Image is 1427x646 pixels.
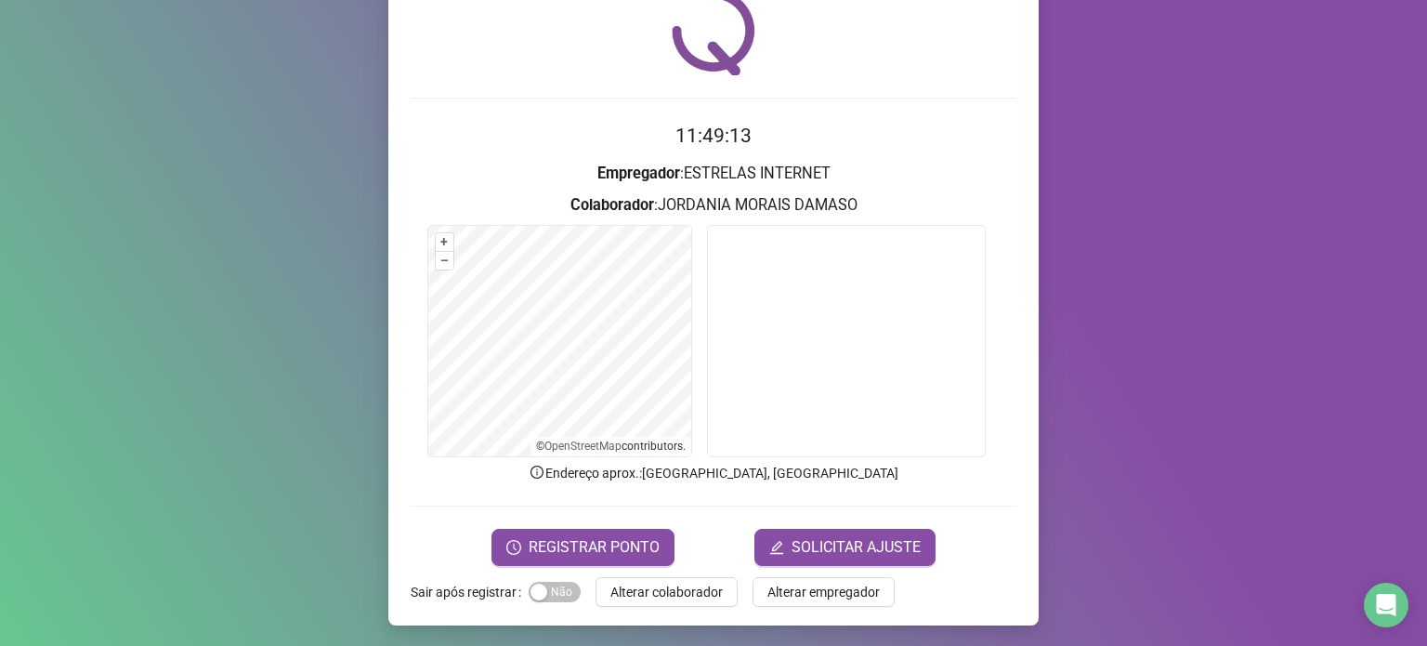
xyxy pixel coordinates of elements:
h3: : JORDANIA MORAIS DAMASO [411,193,1016,218]
span: clock-circle [506,540,521,555]
button: + [436,233,453,251]
p: Endereço aprox. : [GEOGRAPHIC_DATA], [GEOGRAPHIC_DATA] [411,463,1016,483]
span: Alterar colaborador [610,582,723,602]
h3: : ESTRELAS INTERNET [411,162,1016,186]
strong: Empregador [597,165,680,182]
span: SOLICITAR AJUSTE [792,536,921,559]
li: © contributors. [536,440,686,453]
a: OpenStreetMap [544,440,622,453]
span: edit [769,540,784,555]
button: Alterar colaborador [596,577,738,607]
div: Open Intercom Messenger [1364,583,1408,627]
button: Alterar empregador [753,577,895,607]
button: – [436,252,453,270]
button: REGISTRAR PONTO [491,529,674,566]
span: REGISTRAR PONTO [529,536,660,559]
strong: Colaborador [570,196,654,214]
button: editSOLICITAR AJUSTE [754,529,936,566]
span: Alterar empregador [767,582,880,602]
time: 11:49:13 [675,125,752,147]
span: info-circle [529,464,545,481]
label: Sair após registrar [411,577,529,607]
